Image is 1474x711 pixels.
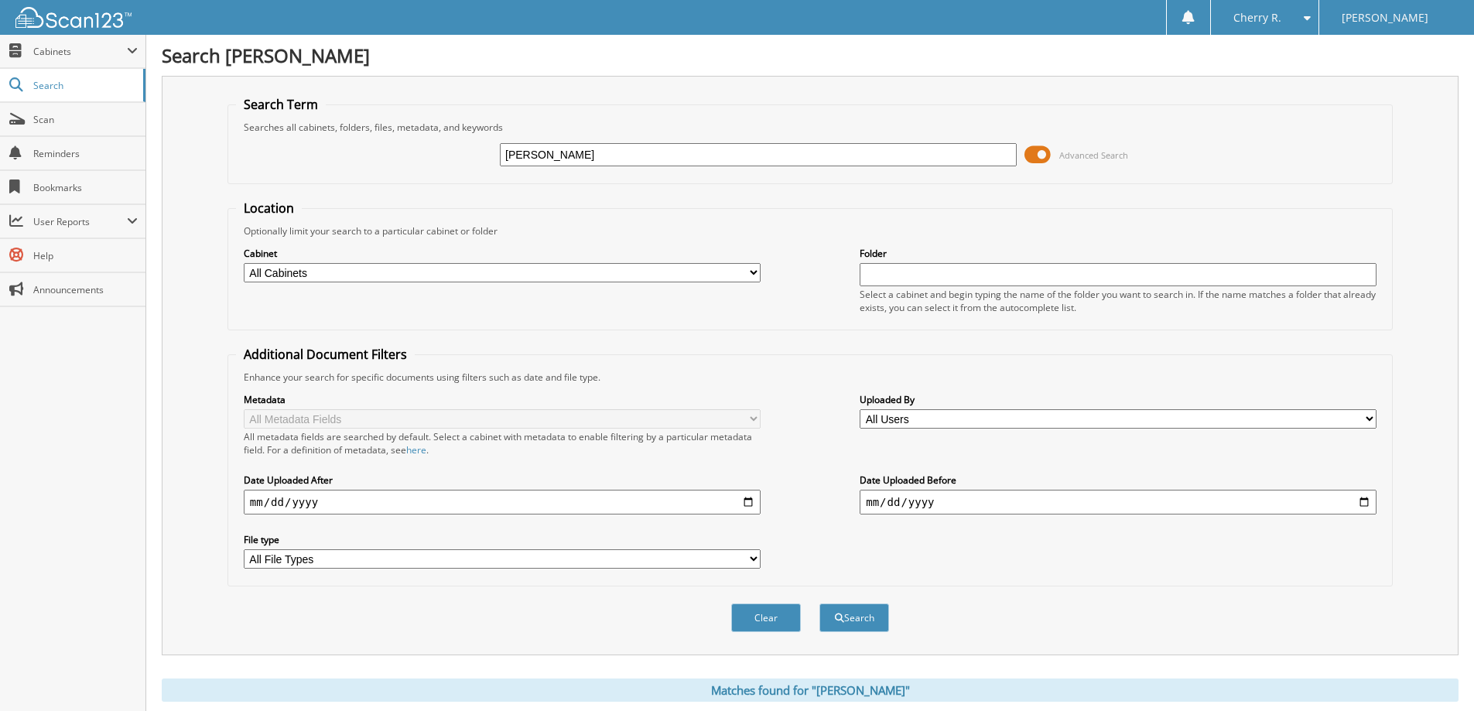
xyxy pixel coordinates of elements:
[1233,13,1281,22] span: Cherry R.
[1342,13,1428,22] span: [PERSON_NAME]
[162,43,1459,68] h1: Search [PERSON_NAME]
[162,679,1459,702] div: Matches found for "[PERSON_NAME]"
[860,490,1377,514] input: end
[244,393,761,406] label: Metadata
[860,288,1377,314] div: Select a cabinet and begin typing the name of the folder you want to search in. If the name match...
[33,113,138,126] span: Scan
[33,181,138,194] span: Bookmarks
[1059,149,1128,161] span: Advanced Search
[33,283,138,296] span: Announcements
[15,7,132,28] img: scan123-logo-white.svg
[236,121,1384,134] div: Searches all cabinets, folders, files, metadata, and keywords
[244,473,761,487] label: Date Uploaded After
[244,490,761,514] input: start
[236,371,1384,384] div: Enhance your search for specific documents using filters such as date and file type.
[731,603,801,632] button: Clear
[33,45,127,58] span: Cabinets
[236,96,326,113] legend: Search Term
[860,393,1377,406] label: Uploaded By
[244,247,761,260] label: Cabinet
[860,473,1377,487] label: Date Uploaded Before
[236,346,415,363] legend: Additional Document Filters
[860,247,1377,260] label: Folder
[33,79,135,92] span: Search
[33,147,138,160] span: Reminders
[33,215,127,228] span: User Reports
[236,224,1384,238] div: Optionally limit your search to a particular cabinet or folder
[819,603,889,632] button: Search
[406,443,426,456] a: here
[244,430,761,456] div: All metadata fields are searched by default. Select a cabinet with metadata to enable filtering b...
[236,200,302,217] legend: Location
[244,533,761,546] label: File type
[33,249,138,262] span: Help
